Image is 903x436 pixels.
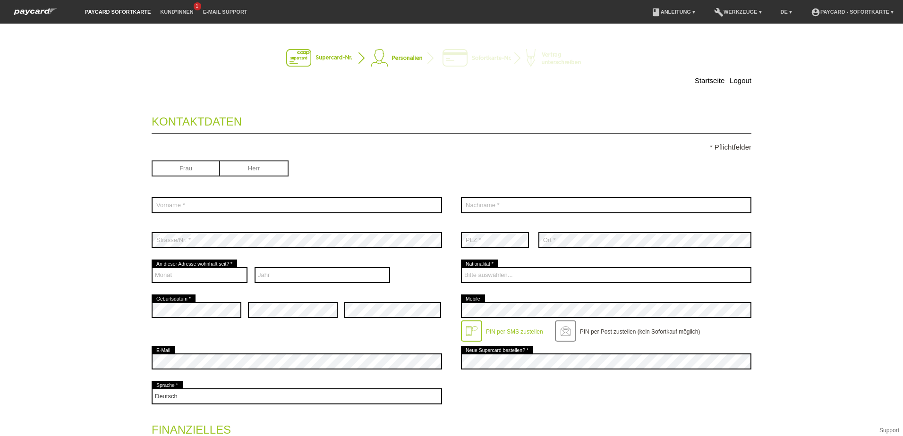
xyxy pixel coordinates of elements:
i: account_circle [811,8,820,17]
p: * Pflichtfelder [152,143,751,151]
img: paycard Sofortkarte [9,7,61,17]
a: DE ▾ [776,9,797,15]
i: build [714,8,724,17]
span: 1 [194,2,201,10]
a: Kund*innen [155,9,198,15]
label: PIN per SMS zustellen [486,328,543,335]
i: book [651,8,661,17]
a: paycard Sofortkarte [80,9,155,15]
img: instantcard-v2-de-2.png [286,49,617,68]
a: bookAnleitung ▾ [647,9,700,15]
a: buildWerkzeuge ▾ [709,9,767,15]
a: paycard Sofortkarte [9,11,61,18]
legend: Kontaktdaten [152,106,751,134]
a: Startseite [695,76,724,84]
a: Support [879,427,899,434]
a: account_circlepaycard - Sofortkarte ▾ [806,9,898,15]
a: E-Mail Support [198,9,252,15]
label: PIN per Post zustellen (kein Sofortkauf möglich) [580,328,700,335]
a: Logout [730,76,751,84]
